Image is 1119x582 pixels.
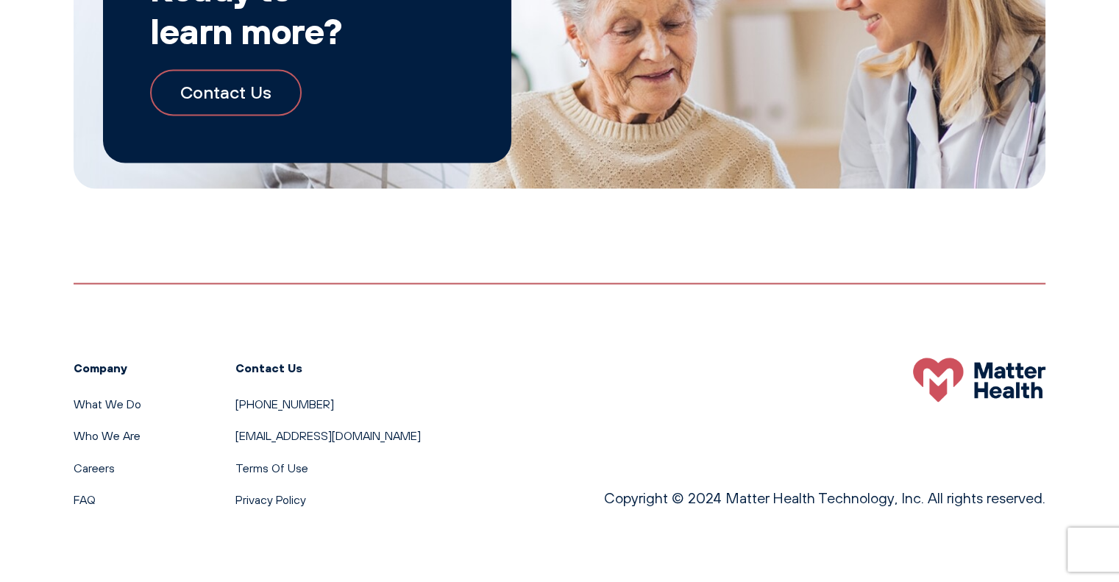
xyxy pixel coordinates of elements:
[235,427,421,442] a: [EMAIL_ADDRESS][DOMAIN_NAME]
[604,486,1045,509] p: Copyright © 2024 Matter Health Technology, Inc. All rights reserved.
[74,460,115,475] a: Careers
[235,358,421,377] h3: Contact Us
[74,396,141,411] a: What We Do
[150,69,302,115] a: Contact Us
[235,396,334,411] a: [PHONE_NUMBER]
[74,427,141,442] a: Who We Are
[74,358,141,377] h3: Company
[235,460,308,475] a: Terms Of Use
[235,491,306,506] a: Privacy Policy
[74,491,96,506] a: FAQ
